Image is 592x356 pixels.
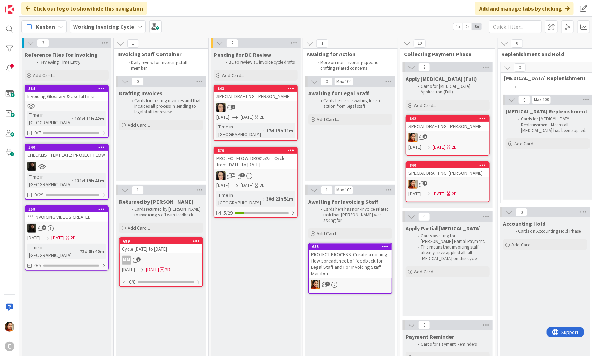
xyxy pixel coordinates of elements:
span: Accounting Hold [503,220,545,227]
div: C [5,342,14,351]
span: Apply Partial Retainer [406,225,481,232]
span: 3x [472,23,482,30]
span: Support [15,1,32,9]
div: 584 [25,85,108,92]
div: 676PROJECT FLOW: DR081525 - Cycle from [DATE] to [DATE] [214,147,297,169]
span: : [263,195,264,203]
div: 676 [218,148,297,153]
li: Cards on Accounting Hold Phase. [511,229,586,234]
input: Quick Filter... [489,20,542,33]
span: Reference Files for Invoicing [25,51,98,58]
b: Working Invoicing Cycle [73,23,134,30]
span: [DATE] [27,234,40,242]
span: : [263,127,264,134]
span: Awaiting for Action [307,50,389,57]
div: 689 [123,239,202,244]
div: SPECIAL DRAFTING: [PERSON_NAME] [214,92,297,101]
div: Add and manage tabs by clicking [475,2,574,15]
span: Retainer Replenishment [504,75,586,82]
span: Add Card... [317,230,339,237]
span: Replenishment and Hold [501,50,589,57]
span: 3 [423,134,427,139]
div: 840SPECIAL DRAFTING: [PERSON_NAME] [406,162,489,177]
img: BL [216,171,226,180]
div: PROJECT FLOW: DR081525 - Cycle from [DATE] to [DATE] [214,154,297,169]
span: [DATE] [241,113,254,121]
div: BL [214,103,297,112]
span: [DATE] [433,190,446,197]
span: Add Card... [414,268,436,275]
div: 2D [260,182,265,189]
span: 2x [463,23,472,30]
div: 842 [409,116,489,121]
div: Time in [GEOGRAPHIC_DATA] [216,123,263,138]
span: 1x [453,23,463,30]
div: Time in [GEOGRAPHIC_DATA] [27,173,72,188]
div: PM [406,180,489,189]
li: Cards for [MEDICAL_DATA] Replenishment. Means all [MEDICAL_DATA] has been applied. [514,116,589,133]
div: 655 [312,244,392,249]
span: Add Card... [128,225,150,231]
span: Awaiting for Invoicing Staff [308,198,378,205]
img: Visit kanbanzone.com [5,5,14,14]
span: 2 [226,39,238,47]
span: Add Card... [511,242,534,248]
div: 689 [120,238,202,244]
span: : [72,177,73,184]
span: Kanban [36,22,55,31]
div: MM [122,256,131,265]
div: 30d 21h 51m [264,195,295,203]
div: 2D [260,113,265,121]
span: 1 [127,39,139,48]
span: 5 [231,105,235,109]
span: Add Card... [414,102,436,109]
span: Returned by Breanna [119,198,193,205]
span: 0 [516,208,528,216]
span: 0/29 [34,191,43,198]
span: Drafting Invoices [119,90,163,97]
div: 843SPECIAL DRAFTING: [PERSON_NAME] [214,85,297,101]
div: 540 [28,145,108,150]
span: Invoicing Staff Container [117,50,200,57]
div: PM [406,133,489,142]
div: 559*** INVOICING VIDEOS CREATED [25,206,108,222]
img: ES [27,162,36,171]
div: Max 100 [336,188,351,192]
div: Max 100 [534,98,549,102]
div: 843 [214,85,297,92]
div: 559 [28,207,108,212]
div: 540 [25,144,108,151]
div: Time in [GEOGRAPHIC_DATA] [216,191,263,207]
span: : [77,247,78,255]
img: PM [5,322,14,332]
span: Add Card... [33,72,55,78]
span: 1 [316,39,328,48]
li: Cards here are awaiting for an action from legal staff. [317,98,391,110]
div: 676 [214,147,297,154]
li: Cards for [MEDICAL_DATA] Application (Full) [414,84,489,95]
img: PM [408,133,418,142]
div: 840 [409,163,489,168]
span: 0 [132,77,144,86]
span: Collecting Payment Phase [404,50,486,57]
div: 2D [70,234,76,242]
span: : [72,115,73,123]
span: 8 [418,321,430,329]
div: 2D [452,144,457,151]
span: [DATE] [241,182,254,189]
div: ES [25,224,108,233]
span: Add Card... [514,140,537,147]
span: Awaiting for Legal Staff [308,90,369,97]
span: 0 [418,212,430,221]
span: 10 [414,39,426,48]
span: Add Card... [128,122,150,128]
span: 1 [132,186,144,194]
span: 2 [42,225,46,230]
span: 0/7 [34,129,41,137]
span: [DATE] [408,190,421,197]
span: [DATE] [408,144,421,151]
span: [DATE] [122,266,135,273]
div: 840 [406,162,489,168]
li: BC to review all invoice cycle drafts. [222,60,297,65]
div: 17d 13h 11m [264,127,295,134]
